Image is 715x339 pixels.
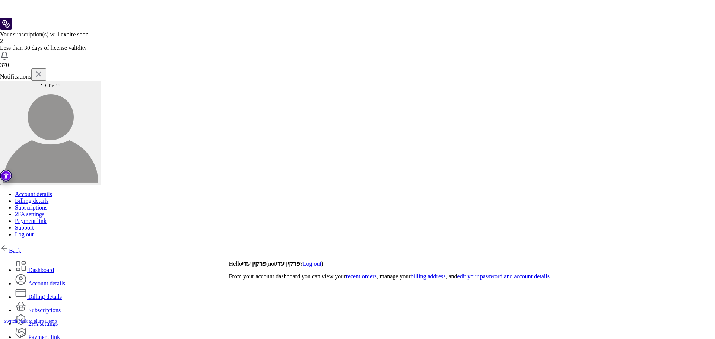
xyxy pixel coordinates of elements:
strong: פרקין עדי [242,260,266,267]
a: Billing details [15,294,62,300]
a: Log out [15,231,34,237]
a: Payment link [15,218,47,224]
a: Log out [303,260,321,267]
a: Subscriptions [15,307,61,313]
a: Account details [15,191,52,197]
p: Hello (not ? ) [229,260,715,267]
a: Account details [15,280,65,287]
a: Subscriptions [15,204,47,211]
div: פרקין עדי [3,82,98,87]
a: recent orders [346,273,377,279]
a: Billing details [15,198,48,204]
a: 2FA settings [15,211,44,217]
img: x.svg [34,70,43,79]
a: Support [15,224,34,231]
a: billing address [411,273,446,279]
img: user avatar [3,87,98,183]
a: Dashboard [15,267,54,273]
a: Switch back to pluro Demo [4,318,57,324]
a: edit your password and account details [457,273,550,279]
strong: פרקין עדי [276,260,300,267]
p: From your account dashboard you can view your , manage your , and . [229,273,715,280]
